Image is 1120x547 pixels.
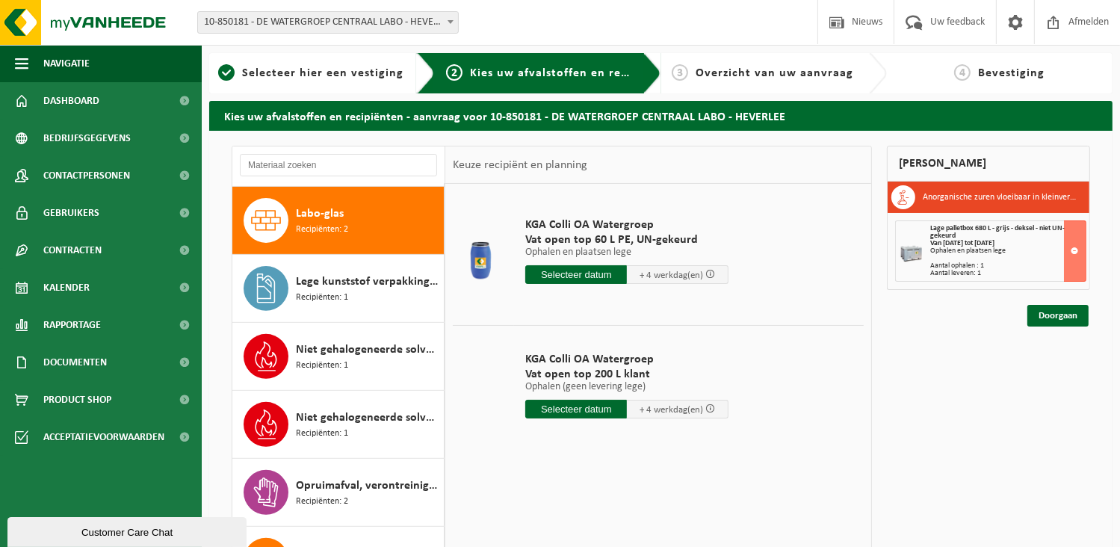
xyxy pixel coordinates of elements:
[525,217,728,232] span: KGA Colli OA Watergroep
[43,232,102,269] span: Contracten
[217,64,405,82] a: 1Selecteer hier een vestiging
[296,495,348,509] span: Recipiënten: 2
[296,223,348,237] span: Recipiënten: 2
[7,514,250,547] iframe: chat widget
[43,269,90,306] span: Kalender
[218,64,235,81] span: 1
[43,120,131,157] span: Bedrijfsgegevens
[43,344,107,381] span: Documenten
[232,459,445,527] button: Opruimafval, verontreinigd met diverse gevaarlijke afvalstoffen Recipiënten: 2
[446,64,462,81] span: 2
[954,64,971,81] span: 4
[445,146,595,184] div: Keuze recipiënt en planning
[232,187,445,255] button: Labo-glas Recipiënten: 2
[470,67,675,79] span: Kies uw afvalstoffen en recipiënten
[198,12,458,33] span: 10-850181 - DE WATERGROEP CENTRAAL LABO - HEVERLEE
[525,232,728,247] span: Vat open top 60 L PE, UN-gekeurd
[930,270,1086,277] div: Aantal leveren: 1
[43,82,99,120] span: Dashboard
[296,359,348,373] span: Recipiënten: 1
[930,247,1086,255] div: Ophalen en plaatsen lege
[930,239,994,247] strong: Van [DATE] tot [DATE]
[232,391,445,459] button: Niet gehalogeneerde solventen - laagcalorisch in 200lt-vat Recipiënten: 1
[296,427,348,441] span: Recipiënten: 1
[43,157,130,194] span: Contactpersonen
[240,154,437,176] input: Materiaal zoeken
[242,67,403,79] span: Selecteer hier een vestiging
[43,306,101,344] span: Rapportage
[43,381,111,418] span: Product Shop
[296,273,440,291] span: Lege kunststof verpakkingen van gevaarlijke stoffen
[296,291,348,305] span: Recipiënten: 1
[232,323,445,391] button: Niet gehalogeneerde solventen - hoogcalorisch in kleinverpakking Recipiënten: 1
[696,67,853,79] span: Overzicht van uw aanvraag
[640,271,703,280] span: + 4 werkdag(en)
[232,255,445,323] button: Lege kunststof verpakkingen van gevaarlijke stoffen Recipiënten: 1
[525,382,728,392] p: Ophalen (geen levering lege)
[197,11,459,34] span: 10-850181 - DE WATERGROEP CENTRAAL LABO - HEVERLEE
[43,194,99,232] span: Gebruikers
[930,262,1086,270] div: Aantal ophalen : 1
[525,352,728,367] span: KGA Colli OA Watergroep
[525,400,627,418] input: Selecteer datum
[887,146,1090,182] div: [PERSON_NAME]
[43,418,164,456] span: Acceptatievoorwaarden
[978,67,1045,79] span: Bevestiging
[296,205,344,223] span: Labo-glas
[930,224,1065,240] span: Lage palletbox 680 L - grijs - deksel - niet UN-gekeurd
[525,247,728,258] p: Ophalen en plaatsen lege
[296,341,440,359] span: Niet gehalogeneerde solventen - hoogcalorisch in kleinverpakking
[923,185,1078,209] h3: Anorganische zuren vloeibaar in kleinverpakking
[296,477,440,495] span: Opruimafval, verontreinigd met diverse gevaarlijke afvalstoffen
[672,64,688,81] span: 3
[43,45,90,82] span: Navigatie
[209,101,1113,130] h2: Kies uw afvalstoffen en recipiënten - aanvraag voor 10-850181 - DE WATERGROEP CENTRAAL LABO - HEV...
[640,405,703,415] span: + 4 werkdag(en)
[525,265,627,284] input: Selecteer datum
[1027,305,1089,327] a: Doorgaan
[525,367,728,382] span: Vat open top 200 L klant
[296,409,440,427] span: Niet gehalogeneerde solventen - laagcalorisch in 200lt-vat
